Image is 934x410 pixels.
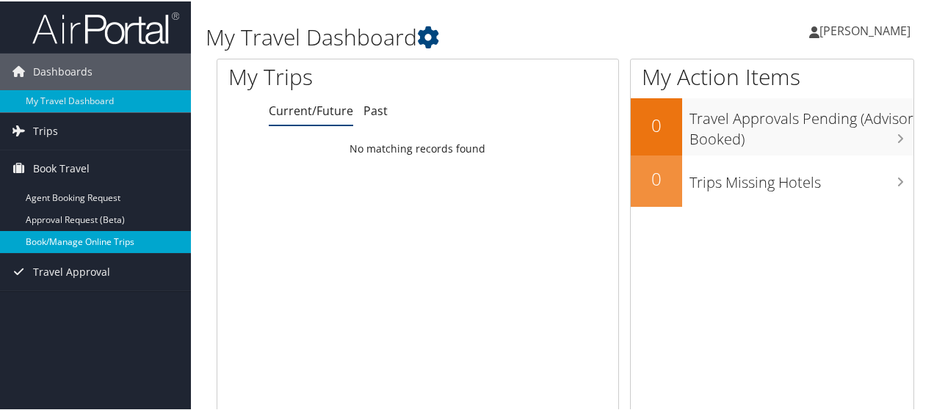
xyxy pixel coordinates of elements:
[631,165,682,190] h2: 0
[809,7,925,51] a: [PERSON_NAME]
[206,21,685,51] h1: My Travel Dashboard
[631,111,682,136] h2: 0
[32,10,179,44] img: airportal-logo.png
[33,149,90,186] span: Book Travel
[819,21,911,37] span: [PERSON_NAME]
[689,100,913,148] h3: Travel Approvals Pending (Advisor Booked)
[631,97,913,153] a: 0Travel Approvals Pending (Advisor Booked)
[363,101,388,117] a: Past
[33,111,58,148] span: Trips
[631,60,913,91] h1: My Action Items
[217,134,618,161] td: No matching records found
[689,164,913,191] h3: Trips Missing Hotels
[33,52,93,89] span: Dashboards
[228,60,440,91] h1: My Trips
[33,252,110,289] span: Travel Approval
[631,154,913,205] a: 0Trips Missing Hotels
[269,101,353,117] a: Current/Future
